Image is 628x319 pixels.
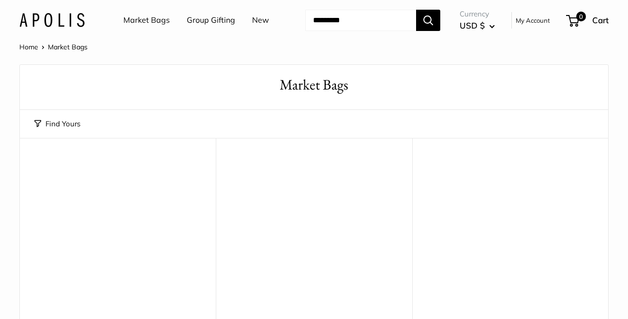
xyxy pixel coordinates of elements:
button: Search [416,10,440,31]
a: New [252,13,269,28]
a: Group Gifting [187,13,235,28]
span: Cart [592,15,609,25]
h1: Market Bags [34,75,594,95]
img: Apolis [19,13,85,27]
input: Search... [305,10,416,31]
span: 0 [576,12,586,21]
button: Find Yours [34,117,80,131]
span: Currency [460,7,495,21]
a: Market Bags [123,13,170,28]
span: Market Bags [48,43,88,51]
a: My Account [516,15,550,26]
button: USD $ [460,18,495,33]
a: 0 Cart [567,13,609,28]
nav: Breadcrumb [19,41,88,53]
a: Home [19,43,38,51]
span: USD $ [460,20,485,30]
